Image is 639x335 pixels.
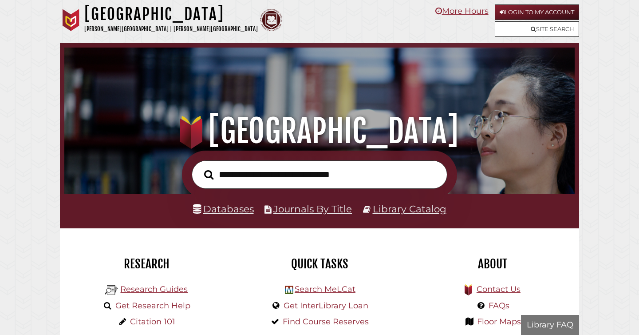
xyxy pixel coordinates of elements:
a: Find Course Reserves [283,317,369,327]
a: Login to My Account [495,4,579,20]
h1: [GEOGRAPHIC_DATA] [74,112,565,151]
a: FAQs [489,301,509,311]
a: Journals By Title [273,203,352,215]
h2: Quick Tasks [240,256,399,271]
h1: [GEOGRAPHIC_DATA] [84,4,258,24]
a: Library Catalog [373,203,446,215]
img: Hekman Library Logo [105,283,118,297]
img: Calvin University [60,9,82,31]
img: Calvin Theological Seminary [260,9,282,31]
a: More Hours [435,6,489,16]
a: Databases [193,203,254,215]
a: Search MeLCat [295,284,355,294]
a: Get InterLibrary Loan [284,301,368,311]
a: Floor Maps [477,317,521,327]
a: Citation 101 [130,317,175,327]
a: Contact Us [477,284,521,294]
button: Search [200,167,218,182]
a: Get Research Help [115,301,190,311]
img: Hekman Library Logo [285,286,293,294]
i: Search [204,169,213,179]
p: [PERSON_NAME][GEOGRAPHIC_DATA] | [PERSON_NAME][GEOGRAPHIC_DATA] [84,24,258,34]
a: Site Search [495,21,579,37]
h2: Research [67,256,226,271]
h2: About [413,256,572,271]
a: Research Guides [120,284,188,294]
